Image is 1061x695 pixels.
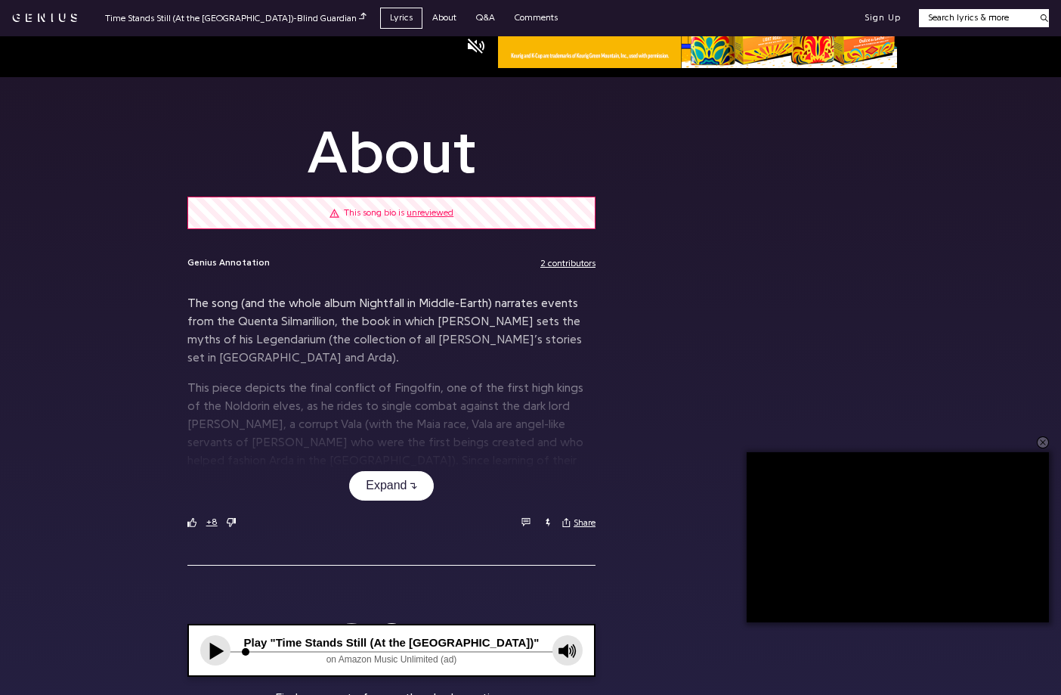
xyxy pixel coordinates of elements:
[574,517,595,528] span: Share
[647,86,874,540] iframe: Advertisement
[328,602,456,690] h2: Q&A
[349,471,434,501] button: Expand
[187,109,595,197] h1: About
[407,208,453,217] span: unreviewed
[189,625,594,675] iframe: Tonefuse player
[562,517,595,528] button: Share
[105,11,367,25] div: Time Stands Still (At the [GEOGRAPHIC_DATA]) - Blind Guardian
[865,12,901,24] button: Sign Up
[227,518,236,527] svg: downvote
[206,516,218,529] button: +8
[187,294,595,367] p: The song (and the whole album Nightfall in Middle-Earth) narrates events from the Quenta Silmaril...
[380,8,422,28] a: Lyrics
[466,8,505,28] a: Q&A
[422,8,466,28] a: About
[187,256,270,269] span: Genius Annotation
[540,256,595,269] button: 2 contributors
[505,8,568,28] a: Comments
[187,518,196,527] svg: upvote
[344,206,453,219] div: This song bio is
[187,379,595,524] p: This piece depicts the final conflict of Fingolfin, one of the first high kings of the Noldorin e...
[919,11,1032,24] input: Search lyrics & more
[747,452,1049,622] iframe: Advertisement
